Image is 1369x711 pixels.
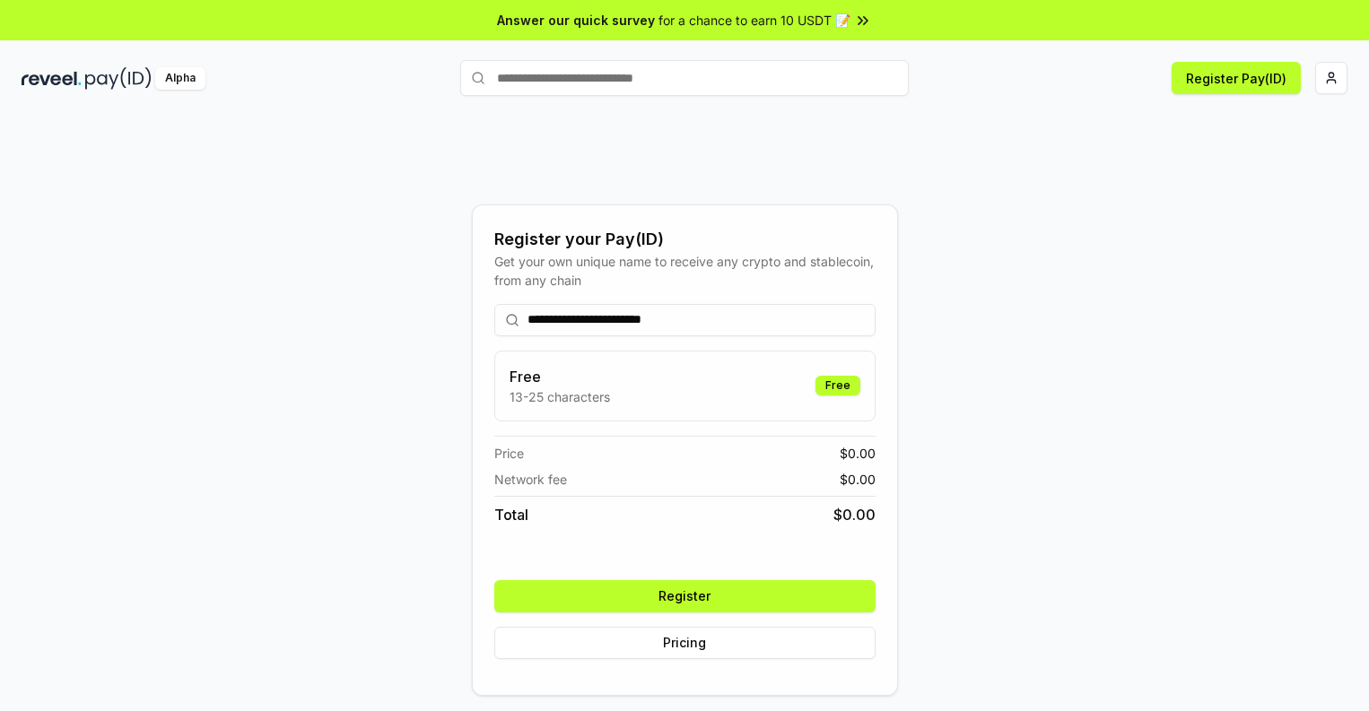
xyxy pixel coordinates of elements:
[494,504,528,525] span: Total
[494,227,876,252] div: Register your Pay(ID)
[840,444,876,463] span: $ 0.00
[22,67,82,90] img: reveel_dark
[815,376,860,395] div: Free
[510,366,610,387] h3: Free
[658,11,850,30] span: for a chance to earn 10 USDT 📝
[833,504,876,525] span: $ 0.00
[494,627,876,659] button: Pricing
[1172,62,1301,94] button: Register Pay(ID)
[494,470,567,489] span: Network fee
[85,67,152,90] img: pay_id
[494,252,876,290] div: Get your own unique name to receive any crypto and stablecoin, from any chain
[510,387,610,406] p: 13-25 characters
[497,11,655,30] span: Answer our quick survey
[155,67,205,90] div: Alpha
[494,580,876,612] button: Register
[840,470,876,489] span: $ 0.00
[494,444,524,463] span: Price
